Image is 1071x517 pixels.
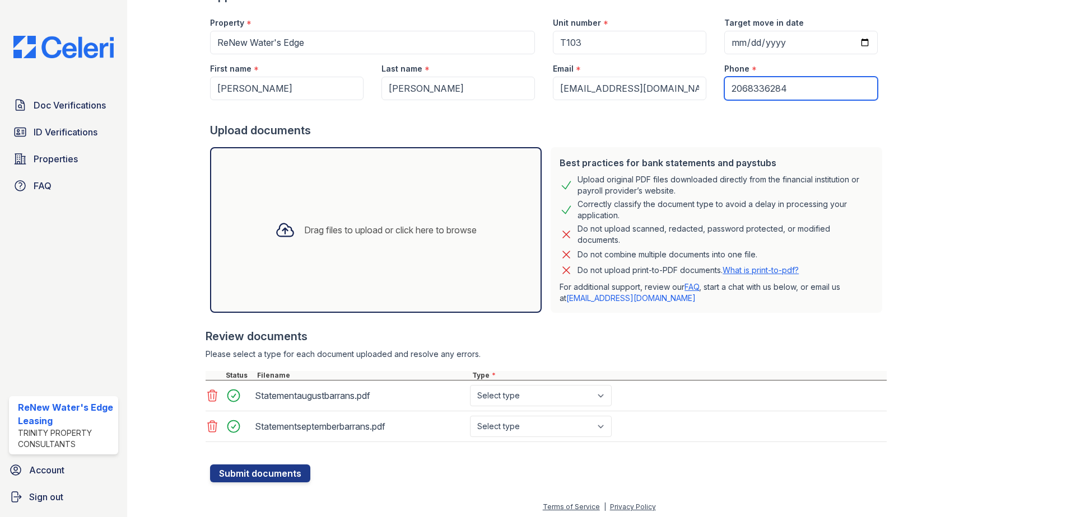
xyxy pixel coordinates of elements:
div: Do not upload scanned, redacted, password protected, or modified documents. [578,223,873,246]
label: Property [210,17,244,29]
div: Filename [255,371,470,380]
div: Review documents [206,328,887,344]
span: Sign out [29,490,63,504]
a: [EMAIL_ADDRESS][DOMAIN_NAME] [566,293,696,303]
div: | [604,502,606,511]
span: Account [29,463,64,477]
p: Do not upload print-to-PDF documents. [578,265,799,276]
a: FAQ [684,282,699,292]
a: Account [4,459,123,481]
div: Drag files to upload or click here to browse [304,223,477,237]
a: Terms of Service [543,502,600,511]
a: Sign out [4,486,123,508]
div: Do not combine multiple documents into one file. [578,248,757,261]
p: For additional support, review our , start a chat with us below, or email us at [560,281,873,304]
div: Statementaugustbarrans.pdf [255,387,465,405]
label: Last name [381,63,422,74]
a: Doc Verifications [9,94,118,116]
div: Type [470,371,887,380]
label: First name [210,63,252,74]
div: ReNew Water's Edge Leasing [18,401,114,427]
div: Statementseptemberbarrans.pdf [255,417,465,435]
div: Trinity Property Consultants [18,427,114,450]
div: Upload documents [210,123,887,138]
a: Privacy Policy [610,502,656,511]
label: Target move in date [724,17,804,29]
span: Properties [34,152,78,166]
button: Submit documents [210,464,310,482]
img: CE_Logo_Blue-a8612792a0a2168367f1c8372b55b34899dd931a85d93a1a3d3e32e68fde9ad4.png [4,36,123,58]
div: Please select a type for each document uploaded and resolve any errors. [206,349,887,360]
a: FAQ [9,175,118,197]
label: Unit number [553,17,601,29]
a: Properties [9,148,118,170]
label: Email [553,63,574,74]
span: ID Verifications [34,125,97,139]
span: Doc Verifications [34,98,106,112]
div: Correctly classify the document type to avoid a delay in processing your application. [578,199,873,221]
a: What is print-to-pdf? [723,265,799,275]
div: Status [223,371,255,380]
span: FAQ [34,179,52,192]
div: Upload original PDF files downloaded directly from the financial institution or payroll provider’... [578,174,873,196]
div: Best practices for bank statements and paystubs [560,156,873,170]
label: Phone [724,63,749,74]
a: ID Verifications [9,121,118,143]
